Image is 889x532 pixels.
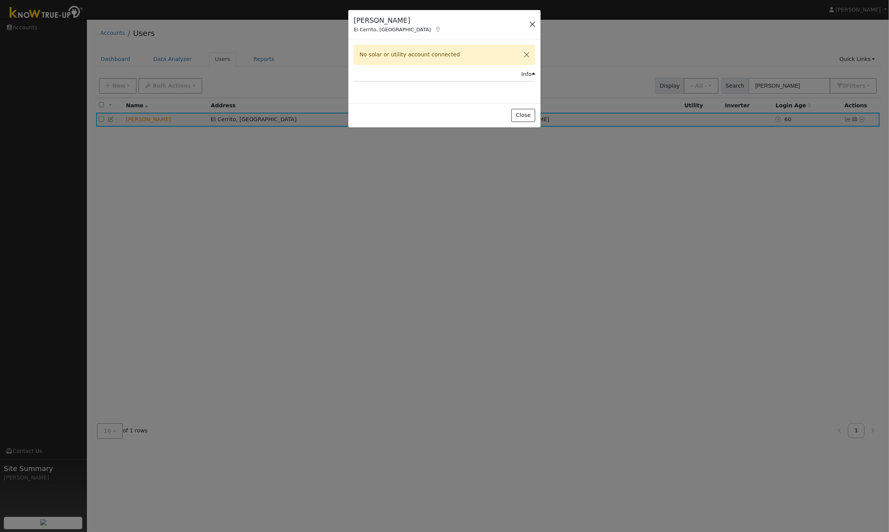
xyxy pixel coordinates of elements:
[435,26,442,32] a: Map
[521,70,535,78] div: Info
[519,45,535,64] button: Close
[354,27,431,32] span: El Cerrito, [GEOGRAPHIC_DATA]
[354,15,441,25] h5: [PERSON_NAME]
[354,45,535,64] div: No solar or utility account connected
[511,109,535,122] button: Close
